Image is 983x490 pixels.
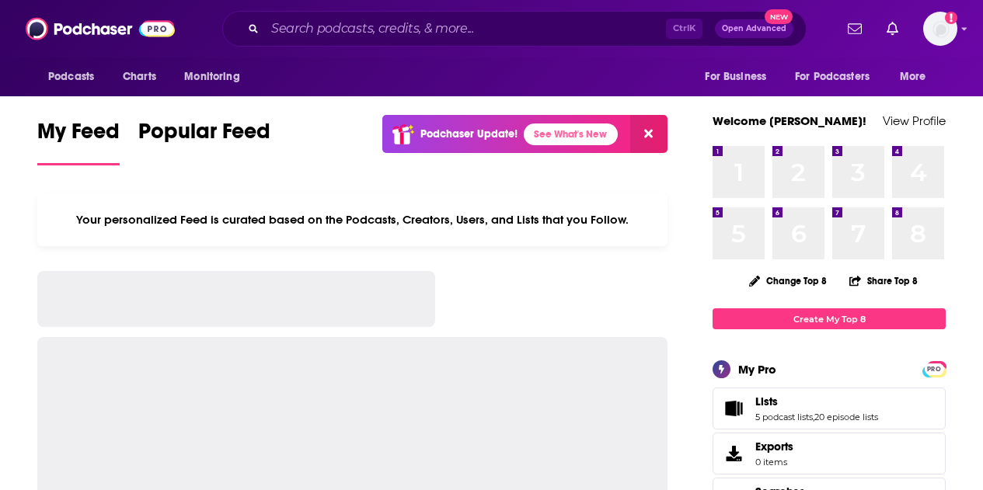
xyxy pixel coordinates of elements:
[765,9,793,24] span: New
[925,363,943,375] span: PRO
[713,113,866,128] a: Welcome [PERSON_NAME]!
[718,398,749,419] a: Lists
[740,271,836,290] button: Change Top 8
[37,118,120,165] a: My Feed
[755,394,878,408] a: Lists
[666,19,702,39] span: Ctrl K
[889,62,946,92] button: open menu
[715,19,793,38] button: Open AdvancedNew
[173,62,260,92] button: open menu
[755,440,793,454] span: Exports
[713,433,946,474] a: Exports
[923,12,957,46] button: Show profile menu
[138,118,270,154] span: Popular Feed
[945,12,957,24] svg: Add a profile image
[184,66,239,88] span: Monitoring
[813,412,814,422] span: ,
[705,66,766,88] span: For Business
[795,66,870,88] span: For Podcasters
[900,66,926,88] span: More
[713,387,946,429] span: Lists
[755,457,793,467] span: 0 items
[26,14,175,43] img: Podchaser - Follow, Share and Rate Podcasts
[138,118,270,165] a: Popular Feed
[37,62,114,92] button: open menu
[420,127,518,141] p: Podchaser Update!
[694,62,786,92] button: open menu
[814,412,878,422] a: 20 episode lists
[738,362,776,377] div: My Pro
[923,12,957,46] span: Logged in as KaitlynEsposito
[718,443,749,464] span: Exports
[713,308,946,329] a: Create My Top 8
[722,25,786,33] span: Open Advanced
[849,266,919,296] button: Share Top 8
[755,394,778,408] span: Lists
[785,62,892,92] button: open menu
[923,12,957,46] img: User Profile
[880,16,905,42] a: Show notifications dropdown
[842,16,868,42] a: Show notifications dropdown
[37,118,120,154] span: My Feed
[755,412,813,422] a: 5 podcast lists
[265,16,666,41] input: Search podcasts, credits, & more...
[123,66,156,88] span: Charts
[48,66,94,88] span: Podcasts
[524,123,618,145] a: See What's New
[113,62,166,92] a: Charts
[37,193,668,246] div: Your personalized Feed is curated based on the Podcasts, Creators, Users, and Lists that you Follow.
[883,113,946,128] a: View Profile
[222,11,807,47] div: Search podcasts, credits, & more...
[925,363,943,374] a: PRO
